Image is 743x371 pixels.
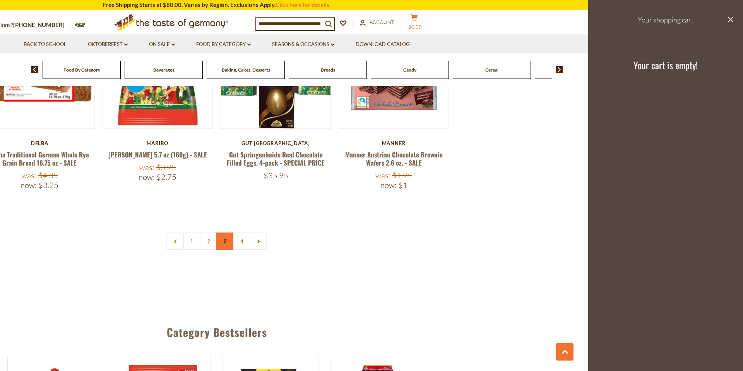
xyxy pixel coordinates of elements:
[356,40,410,49] a: Download Catalog
[598,59,733,71] h3: Your cart is empty!
[13,21,65,28] a: [PHONE_NUMBER]
[485,67,498,73] a: Cereal
[339,140,449,146] div: Manner
[38,180,58,190] span: $3.25
[375,171,390,180] label: Was:
[370,19,394,25] span: Account
[108,150,207,159] a: [PERSON_NAME] 5.7 oz (160g) - SALE
[103,140,213,146] div: Haribo
[398,180,407,190] span: $1
[183,233,200,250] a: 1
[380,180,397,190] label: Now:
[196,40,251,49] a: Food By Category
[360,18,394,27] a: Account
[556,66,563,73] img: next arrow
[31,66,38,73] img: previous arrow
[38,171,58,180] span: $4.35
[227,150,325,168] a: Gut Springenheide Real Chocolate Filled Eggs, 4-pack - SPECIAL PRICE
[222,67,270,73] a: Baking, Cakes, Desserts
[216,233,234,250] a: 3
[402,14,426,33] button: $0.00
[21,180,37,190] label: Now:
[408,24,422,30] span: $0.00
[139,162,154,172] label: Was:
[63,67,100,73] a: Food By Category
[156,172,176,182] span: $2.75
[272,40,334,49] a: Seasons & Occasions
[200,233,217,250] a: 2
[345,150,443,168] a: Manner Austrian Chocolate Brownie Wafers 2.6 oz. - SALE
[403,67,416,73] a: Candy
[21,171,36,180] label: Was:
[221,140,331,146] div: Gut [GEOGRAPHIC_DATA]
[264,171,288,180] span: $35.95
[276,1,330,8] a: Click here for details.
[139,172,155,182] label: Now:
[392,171,412,180] span: $1.95
[88,40,128,49] a: Oktoberfest
[24,40,67,49] a: Back to School
[149,40,175,49] a: On Sale
[153,67,174,73] a: Beverages
[156,162,176,172] span: $3.95
[233,233,250,250] a: 4
[321,67,335,73] a: Breads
